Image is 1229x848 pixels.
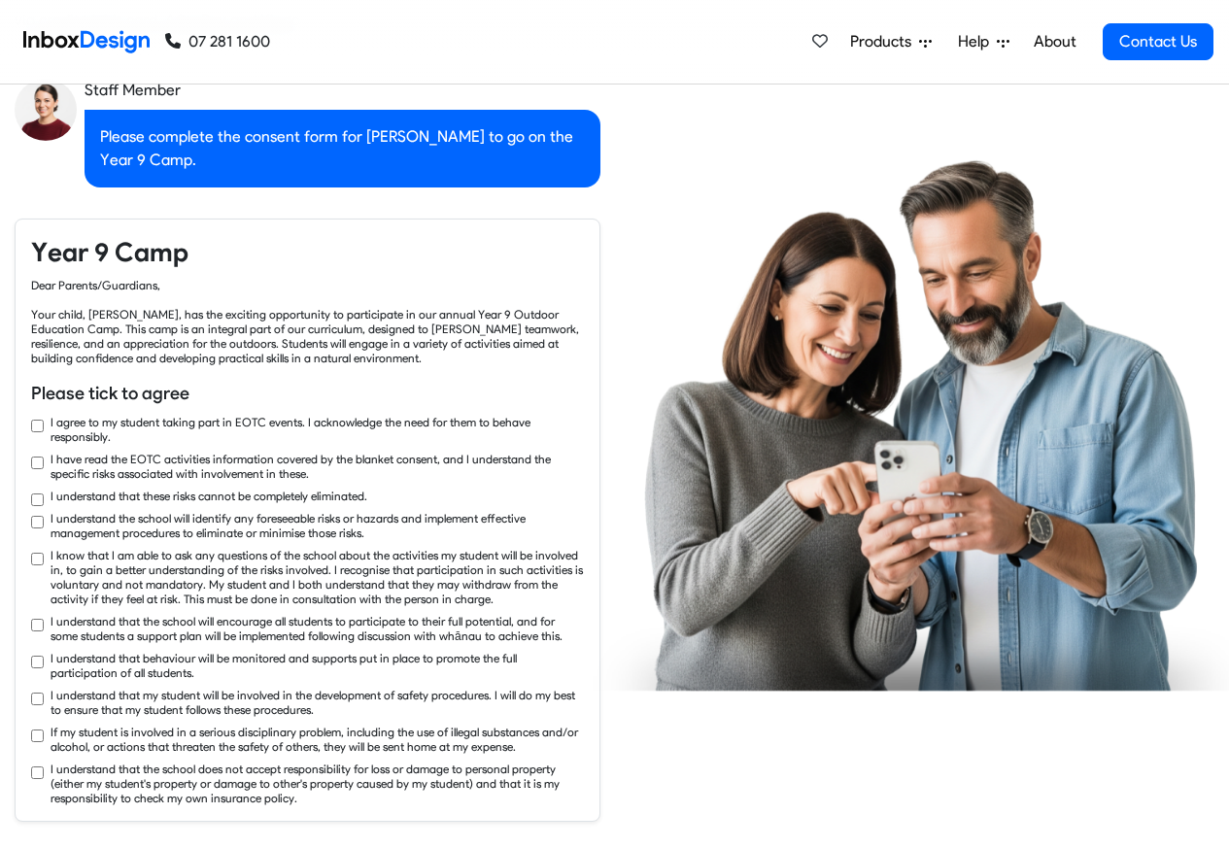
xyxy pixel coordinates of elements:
label: I understand that the school does not accept responsibility for loss or damage to personal proper... [51,762,584,805]
label: I understand that my student will be involved in the development of safety procedures. I will do ... [51,688,584,717]
label: If my student is involved in a serious disciplinary problem, including the use of illegal substan... [51,725,584,754]
label: I have read the EOTC activities information covered by the blanket consent, and I understand the ... [51,452,584,481]
label: I agree to my student taking part in EOTC events. I acknowledge the need for them to behave respo... [51,415,584,444]
label: I know that I am able to ask any questions of the school about the activities my student will be ... [51,548,584,606]
span: Help [958,30,997,53]
a: Contact Us [1103,23,1213,60]
img: staff_avatar.png [15,79,77,141]
h6: Please tick to agree [31,381,584,406]
label: I understand that the school will encourage all students to participate to their full potential, ... [51,614,584,643]
h4: Year 9 Camp [31,235,584,270]
a: 07 281 1600 [165,30,270,53]
label: I understand that these risks cannot be completely eliminated. [51,489,367,503]
label: I understand that behaviour will be monitored and supports put in place to promote the full parti... [51,651,584,680]
div: Staff Member [85,79,600,102]
div: Dear Parents/Guardians, Your child, [PERSON_NAME], has the exciting opportunity to participate in... [31,278,584,365]
a: About [1028,22,1081,61]
a: Products [842,22,939,61]
span: Products [850,30,919,53]
div: Please complete the consent form for [PERSON_NAME] to go on the Year 9 Camp. [85,110,600,187]
a: Help [950,22,1017,61]
label: I understand the school will identify any foreseeable risks or hazards and implement effective ma... [51,511,584,540]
